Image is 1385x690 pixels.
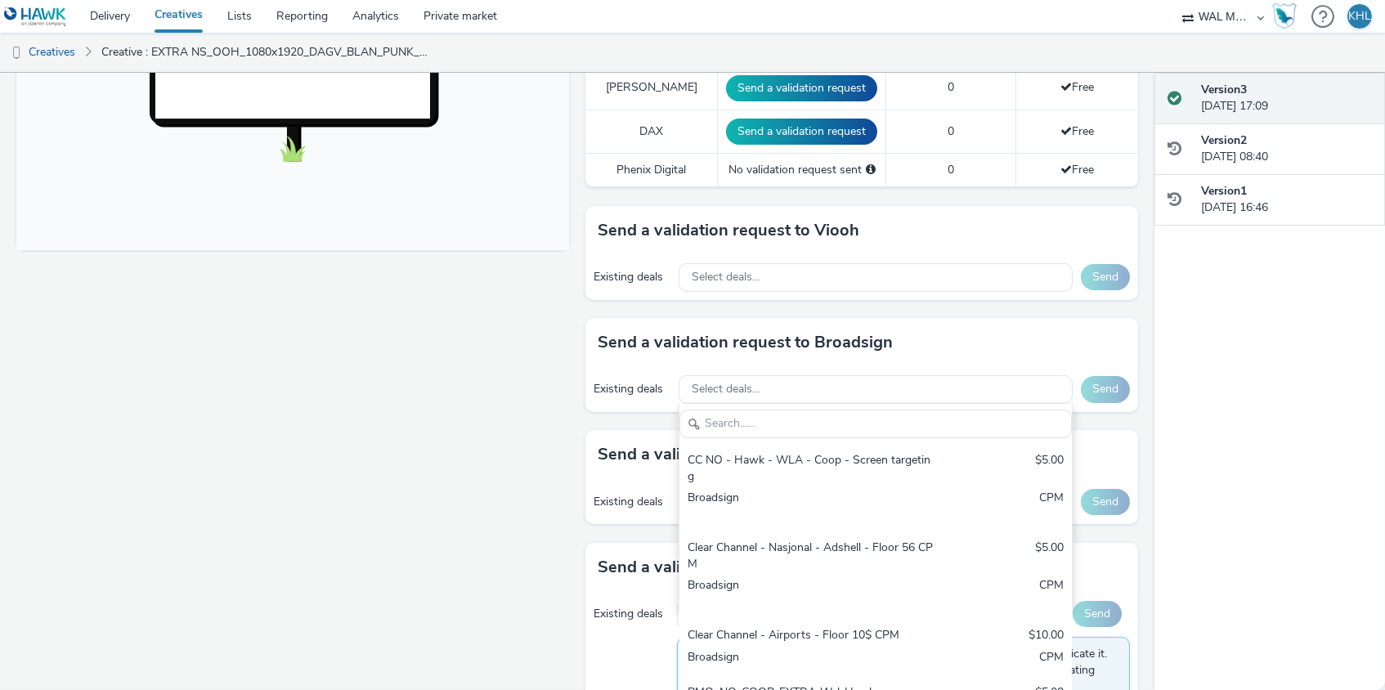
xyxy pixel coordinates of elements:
[1201,132,1372,166] div: [DATE] 08:40
[1081,376,1130,402] button: Send
[688,540,935,573] div: Clear Channel - Nasjonal - Adshell - Floor 56 CPM
[1060,79,1094,95] span: Free
[1039,577,1064,611] div: CPM
[1039,649,1064,668] div: CPM
[726,75,877,101] button: Send a validation request
[594,494,670,510] div: Existing deals
[594,381,670,397] div: Existing deals
[948,123,954,139] span: 0
[598,555,920,580] h3: Send a validation request to Phenix Digital
[1039,490,1064,523] div: CPM
[8,45,25,61] img: dooh
[585,153,718,186] td: Phenix Digital
[688,627,935,646] div: Clear Channel - Airports - Floor 10$ CPM
[1029,627,1064,646] div: $10.00
[1073,601,1122,627] button: Send
[1060,123,1094,139] span: Free
[1201,183,1247,199] strong: Version 1
[93,33,440,72] a: Creative : EXTRA NS_OOH_1080x1920_DAGV_BLAN_PUNK_NORSKE KLASSIKERE 2_40_42_2025
[1201,82,1247,97] strong: Version 3
[594,269,670,285] div: Existing deals
[598,330,893,355] h3: Send a validation request to Broadsign
[688,649,935,668] div: Broadsign
[585,110,718,153] td: DAX
[598,442,913,467] h3: Send a validation request to MyAdbooker
[1272,3,1303,29] a: Hawk Academy
[679,410,1072,438] input: Search......
[948,162,954,177] span: 0
[688,577,935,611] div: Broadsign
[726,119,877,145] button: Send a validation request
[948,79,954,95] span: 0
[692,383,760,397] span: Select deals...
[4,7,67,27] img: undefined Logo
[1081,489,1130,515] button: Send
[1081,264,1130,290] button: Send
[688,452,935,486] div: CC NO - Hawk - WLA - Coop - Screen targeting
[1201,82,1372,115] div: [DATE] 17:09
[598,218,859,243] h3: Send a validation request to Viooh
[1348,4,1371,29] div: KHL
[1272,3,1297,29] img: Hawk Academy
[1060,162,1094,177] span: Free
[1035,540,1064,573] div: $5.00
[1201,183,1372,217] div: [DATE] 16:46
[585,66,718,110] td: [PERSON_NAME]
[594,606,670,622] div: Existing deals
[1035,452,1064,486] div: $5.00
[1201,132,1247,148] strong: Version 2
[726,162,877,178] div: No validation request sent
[866,162,876,178] div: Please select a deal below and click on Send to send a validation request to Phenix Digital.
[688,490,935,523] div: Broadsign
[692,271,760,285] span: Select deals...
